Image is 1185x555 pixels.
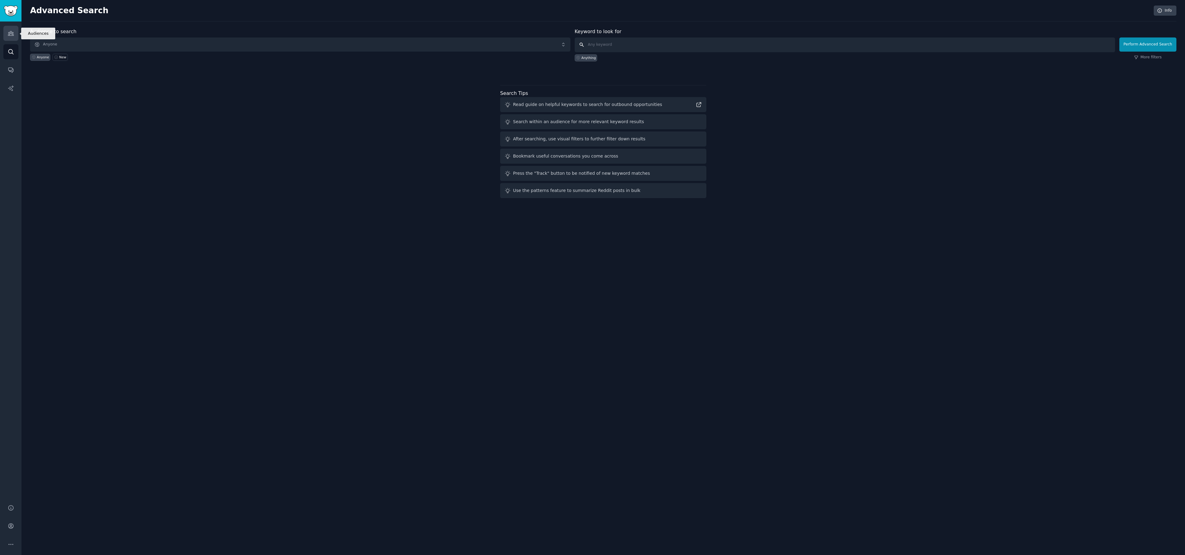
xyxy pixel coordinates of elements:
[4,6,18,16] img: GummySearch logo
[513,187,640,194] div: Use the patterns feature to summarize Reddit posts in bulk
[59,55,66,59] div: New
[37,55,49,59] div: Anyone
[1119,37,1176,52] button: Perform Advanced Search
[513,101,662,108] div: Read guide on helpful keywords to search for outbound opportunities
[52,54,68,61] a: New
[513,153,618,159] div: Bookmark useful conversations you come across
[581,56,596,60] div: Anything
[513,170,650,177] div: Press the "Track" button to be notified of new keyword matches
[513,136,645,142] div: After searching, use visual filters to further filter down results
[575,37,1115,52] input: Any keyword
[575,29,622,34] label: Keyword to look for
[30,29,76,34] label: Audience to search
[513,119,644,125] div: Search within an audience for more relevant keyword results
[1134,55,1162,60] a: More filters
[30,37,570,52] button: Anyone
[30,6,1150,16] h2: Advanced Search
[1154,6,1176,16] a: Info
[500,90,528,96] label: Search Tips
